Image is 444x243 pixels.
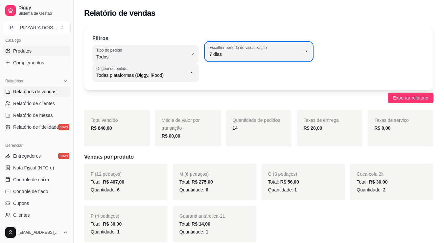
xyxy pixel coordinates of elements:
span: R$ 14,00 [192,221,210,227]
button: Origem do pedidoTodas plataformas (Diggy, iFood) [92,63,199,82]
span: Exportar relatório [393,94,428,101]
a: Controle de caixa [3,174,71,185]
span: Todas plataformas (Diggy, iFood) [96,72,187,78]
span: R$ 30,00 [369,179,388,185]
span: R$ 407,00 [103,179,124,185]
span: Taxas de serviço [374,118,409,123]
a: Controle de fiado [3,186,71,197]
h5: Vendas por produto [84,153,433,161]
label: Escolher período de visualização [209,45,269,50]
span: Controle de caixa [13,176,49,183]
button: Select a team [3,21,71,34]
strong: R$ 840,00 [91,125,112,131]
a: Relatórios de vendas [3,86,71,97]
button: Escolher período de visualização7 dias [205,42,312,61]
span: Total: [91,179,124,185]
span: [EMAIL_ADDRESS][DOMAIN_NAME] [18,230,60,235]
span: Relatórios de vendas [13,88,57,95]
span: Total vendido [91,118,118,123]
span: Total: [268,179,299,185]
span: F (12 pedaços) [91,171,122,177]
span: Quantidade: [357,187,386,192]
a: Nota Fiscal (NFC-e) [3,163,71,173]
span: Quantidade: [179,187,208,192]
h2: Relatório de vendas [84,8,155,18]
label: Origem do pedido [96,66,129,71]
button: Exportar relatório [388,93,433,103]
strong: R$ 0,00 [374,125,390,131]
span: Quantidade de pedidos [233,118,280,123]
span: P [8,24,15,31]
span: Total: [91,221,122,227]
span: Relatório de mesas [13,112,53,119]
span: 6 [117,187,120,192]
span: Total: [357,179,387,185]
span: Complementos [13,59,44,66]
span: Cupons [13,200,29,207]
span: 6 [206,187,208,192]
a: Relatório de fidelidadenovo [3,122,71,132]
a: Entregadoresnovo [3,151,71,161]
a: DiggySistema de Gestão [3,3,71,18]
div: Gerenciar [3,140,71,151]
span: 1 [206,229,208,234]
div: Catálogo [3,35,71,46]
span: Total: [179,179,213,185]
span: Média de valor por transação [162,118,200,131]
span: 1 [117,229,120,234]
span: Quantidade: [91,229,120,234]
span: Controle de fiado [13,188,48,195]
strong: R$ 28,00 [303,125,322,131]
span: G (8 pedaços) [268,171,297,177]
span: Nota Fiscal (NFC-e) [13,165,54,171]
span: Relatório de fidelidade [13,124,59,130]
span: 2 [383,187,386,192]
span: P (4 pedaços) [91,213,119,219]
a: Produtos [3,46,71,56]
span: Produtos [13,48,32,54]
button: Tipo do pedidoTodos [92,45,199,63]
span: Quantidade: [91,187,120,192]
span: Diggy [18,5,68,11]
button: [EMAIL_ADDRESS][DOMAIN_NAME] [3,225,71,240]
span: Quantidade: [179,229,208,234]
span: R$ 56,00 [280,179,299,185]
span: Quantidade: [268,187,297,192]
span: R$ 30,00 [103,221,122,227]
a: Relatório de mesas [3,110,71,121]
label: Tipo do pedido [96,47,124,53]
strong: 14 [233,125,238,131]
span: 7 dias [209,51,300,57]
span: Clientes [13,212,30,218]
span: R$ 275,00 [192,179,213,185]
strong: R$ 60,00 [162,133,180,139]
a: Cupons [3,198,71,209]
span: Total: [179,221,210,227]
span: Coca-cola 2lt [357,171,384,177]
span: 1 [294,187,297,192]
span: Guaraná antárctica-2L [179,213,225,219]
span: Taxas de entrega [303,118,339,123]
a: Complementos [3,57,71,68]
span: Entregadores [13,153,41,159]
a: Relatório de clientes [3,98,71,109]
div: PIZZARIA DOIS ... [20,24,57,31]
span: Sistema de Gestão [18,11,68,16]
span: Relatório de clientes [13,100,55,107]
p: Filtros [92,34,108,42]
a: Estoque [3,222,71,232]
a: Clientes [3,210,71,220]
span: Todos [96,54,187,60]
span: M (6 pedaços) [179,171,209,177]
span: Relatórios [5,78,23,84]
